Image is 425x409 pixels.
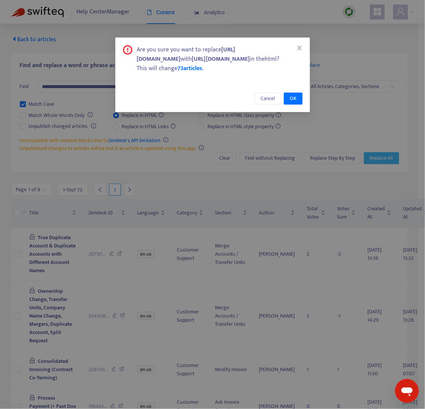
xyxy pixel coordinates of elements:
[137,45,235,64] b: [URL][DOMAIN_NAME]
[290,94,297,103] span: OK
[395,379,419,403] iframe: Button to launch messaging window
[137,45,303,64] div: Are you sure you want to replace with in the html ?
[137,64,303,73] div: This will change .
[255,93,281,105] button: Cancel
[295,44,304,52] button: Close
[297,45,303,51] span: close
[284,93,303,105] button: OK
[261,94,275,103] span: Cancel
[177,63,202,73] span: 73 articles
[192,54,250,64] b: [URL][DOMAIN_NAME]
